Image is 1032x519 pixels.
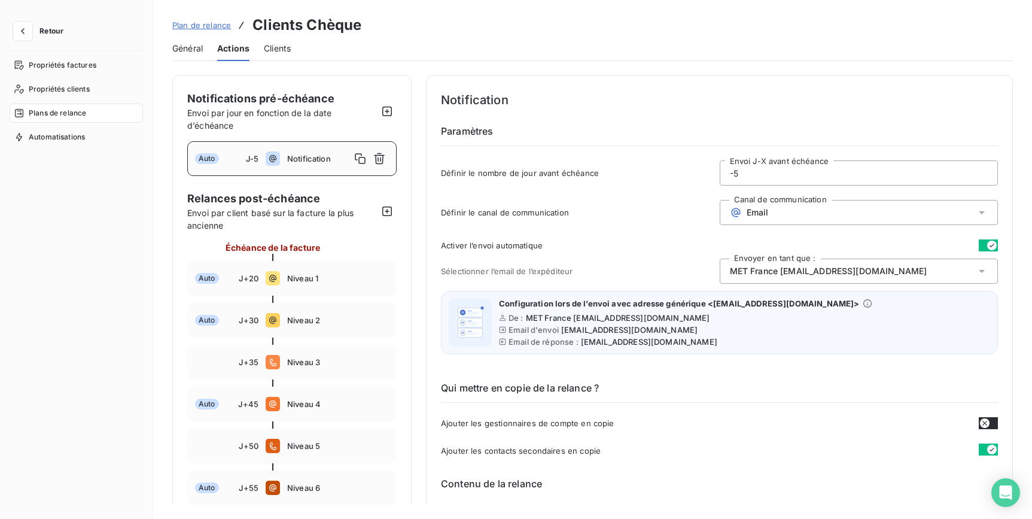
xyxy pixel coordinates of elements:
[10,56,143,75] a: Propriétés factures
[730,265,927,277] span: MET France [EMAIL_ADDRESS][DOMAIN_NAME]
[747,208,769,217] span: Email
[29,84,90,95] span: Propriétés clients
[29,108,86,119] span: Plans de relance
[441,90,998,110] h4: Notification
[287,357,389,367] span: Niveau 3
[499,299,859,308] span: Configuration lors de l’envoi avec adresse générique <[EMAIL_ADDRESS][DOMAIN_NAME]>
[509,313,523,323] span: De :
[29,132,85,142] span: Automatisations
[287,399,389,409] span: Niveau 4
[441,381,998,403] h6: Qui mettre en copie de la relance ?
[10,80,143,99] a: Propriétés clients
[252,14,361,36] h3: Clients Chèque
[239,441,258,451] span: J+50
[991,478,1020,507] div: Open Intercom Messenger
[441,266,720,276] span: Sélectionner l’email de l’expéditeur
[172,19,231,31] a: Plan de relance
[29,60,96,71] span: Propriétés factures
[441,241,543,250] span: Activer l’envoi automatique
[441,168,720,178] span: Définir le nombre de jour avant échéance
[509,325,559,335] span: Email d'envoi
[10,22,73,41] button: Retour
[239,315,258,325] span: J+30
[441,418,614,428] span: Ajouter les gestionnaires de compte en copie
[287,483,389,493] span: Niveau 6
[287,441,389,451] span: Niveau 5
[226,241,320,254] span: Échéance de la facture
[172,20,231,30] span: Plan de relance
[451,303,489,342] img: illustration helper email
[287,154,351,163] span: Notification
[239,483,258,493] span: J+55
[287,274,389,283] span: Niveau 1
[195,273,219,284] span: Auto
[239,357,258,367] span: J+35
[441,446,601,456] span: Ajouter les contacts secondaires en copie
[526,313,710,323] span: MET France [EMAIL_ADDRESS][DOMAIN_NAME]
[195,482,219,493] span: Auto
[39,28,63,35] span: Retour
[187,207,378,232] span: Envoi par client basé sur la facture la plus ancienne
[172,43,203,54] span: Général
[217,43,249,54] span: Actions
[287,315,389,325] span: Niveau 2
[561,325,698,335] span: [EMAIL_ADDRESS][DOMAIN_NAME]
[239,274,258,283] span: J+20
[195,399,219,409] span: Auto
[195,153,219,164] span: Auto
[441,124,998,146] h6: Paramètres
[441,476,998,491] h6: Contenu de la relance
[264,43,291,54] span: Clients
[10,104,143,123] a: Plans de relance
[187,190,378,207] span: Relances post-échéance
[187,92,334,105] span: Notifications pré-échéance
[581,337,717,347] span: [EMAIL_ADDRESS][DOMAIN_NAME]
[238,399,258,409] span: J+45
[441,208,720,217] span: Définir le canal de communication
[195,315,219,326] span: Auto
[10,128,143,147] a: Automatisations
[246,154,258,163] span: J-5
[509,337,579,347] span: Email de réponse :
[187,108,332,130] span: Envoi par jour en fonction de la date d’échéance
